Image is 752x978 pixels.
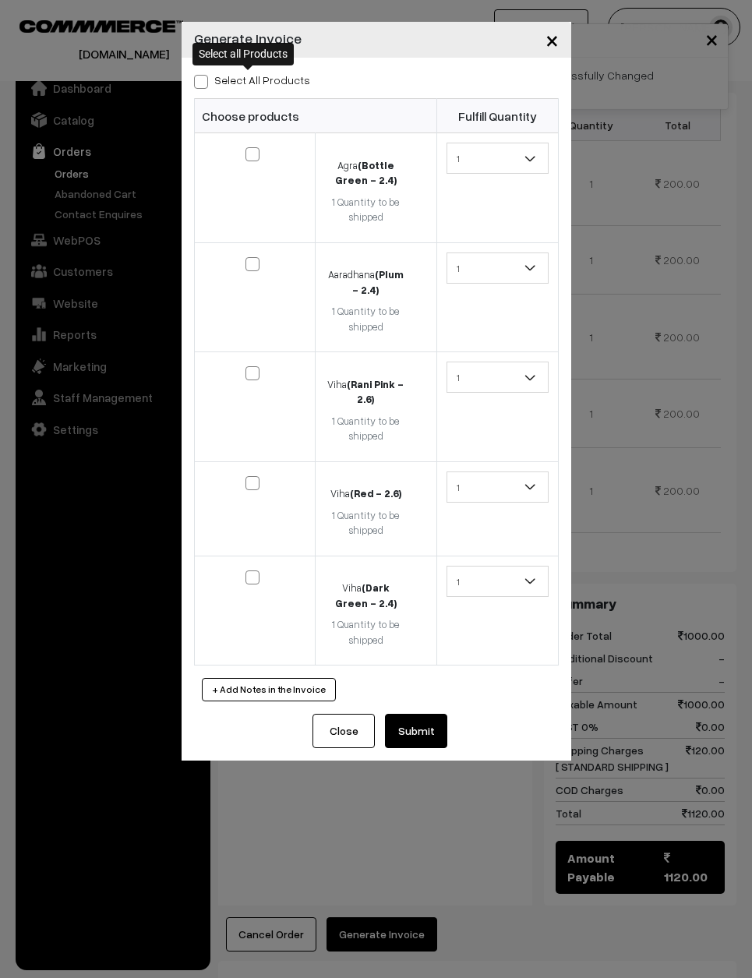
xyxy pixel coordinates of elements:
strong: (Red - 2.6) [350,487,401,500]
span: 1 [447,143,549,174]
button: Close [312,714,375,748]
span: 1 [447,474,548,501]
div: 1 Quantity to be shipped [325,617,406,648]
div: Viha [325,581,406,611]
span: 1 [447,255,548,282]
div: Viha [325,486,406,502]
div: Viha [325,377,406,408]
span: × [545,25,559,54]
strong: (Bottle Green - 2.4) [335,159,397,187]
th: Choose products [194,99,436,133]
div: 1 Quantity to be shipped [325,508,406,538]
span: 1 [447,568,548,595]
span: 1 [447,364,548,391]
th: Fulfill Quantity [436,99,558,133]
span: 1 [447,252,549,284]
strong: (Dark Green - 2.4) [335,581,397,609]
div: 1 Quantity to be shipped [325,414,406,444]
strong: (Rani Pink - 2.6) [347,378,404,406]
label: Select All Products [194,72,310,88]
span: 1 [447,362,549,393]
span: 1 [447,145,548,172]
button: Close [533,16,571,64]
button: + Add Notes in the Invoice [202,678,336,701]
div: 1 Quantity to be shipped [325,195,406,225]
div: Aaradhana [325,267,406,298]
span: 1 [447,566,549,597]
div: Agra [325,158,406,189]
button: Submit [385,714,447,748]
div: 1 Quantity to be shipped [325,304,406,334]
strong: (Plum - 2.4) [352,268,404,296]
h4: Generate Invoice [194,28,302,49]
div: Select all Products [192,43,294,65]
span: 1 [447,471,549,503]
